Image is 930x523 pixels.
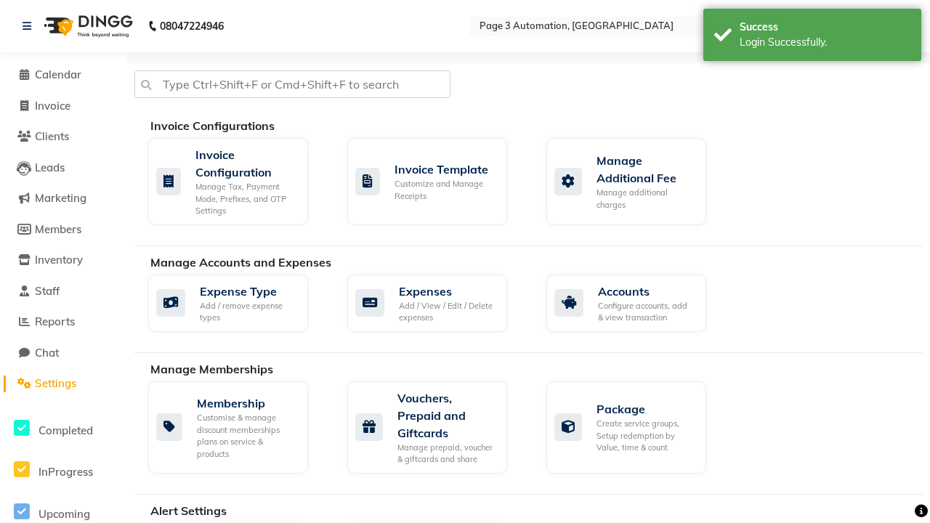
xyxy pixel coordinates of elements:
span: Invoice [35,99,70,113]
a: Invoice [4,98,124,115]
a: PackageCreate service groups, Setup redemption by Value, time & count [546,381,724,474]
a: Leads [4,160,124,177]
a: Staff [4,283,124,300]
div: Manage additional charges [597,187,695,211]
a: Members [4,222,124,238]
a: ExpensesAdd / View / Edit / Delete expenses [347,275,525,332]
div: Invoice Configuration [195,146,296,181]
span: Inventory [35,253,83,267]
a: Invoice TemplateCustomize and Manage Receipts [347,138,525,225]
span: Upcoming [39,507,90,521]
div: Configure accounts, add & view transaction [598,300,695,324]
span: InProgress [39,465,93,479]
div: Expenses [399,283,496,300]
div: Customise & manage discount memberships plans on service & products [197,412,296,460]
div: Invoice Template [395,161,496,178]
span: Completed [39,423,93,437]
span: Marketing [35,191,86,205]
div: Login Successfully. [740,35,910,50]
a: Chat [4,345,124,362]
span: Staff [35,284,60,298]
span: Settings [35,376,76,390]
a: Calendar [4,67,124,84]
div: Membership [197,394,296,412]
span: Chat [35,346,59,360]
img: logo [37,6,137,46]
a: AccountsConfigure accounts, add & view transaction [546,275,724,332]
div: Customize and Manage Receipts [395,178,496,202]
input: Type Ctrl+Shift+F or Cmd+Shift+F to search [134,70,450,98]
div: Create service groups, Setup redemption by Value, time & count [597,418,695,454]
span: Reports [35,315,75,328]
span: Members [35,222,81,236]
a: Clients [4,129,124,145]
a: Invoice ConfigurationManage Tax, Payment Mode, Prefixes, and OTP Settings [148,138,325,225]
div: Manage Additional Fee [597,152,695,187]
span: Leads [35,161,65,174]
span: Calendar [35,68,81,81]
a: Inventory [4,252,124,269]
div: Package [597,400,695,418]
a: Settings [4,376,124,392]
div: Add / remove expense types [200,300,296,324]
div: Success [740,20,910,35]
b: 08047224946 [160,6,224,46]
div: Accounts [598,283,695,300]
div: Manage Tax, Payment Mode, Prefixes, and OTP Settings [195,181,296,217]
a: Expense TypeAdd / remove expense types [148,275,325,332]
a: Vouchers, Prepaid and GiftcardsManage prepaid, voucher & giftcards and share [347,381,525,474]
a: Marketing [4,190,124,207]
span: Clients [35,129,69,143]
a: MembershipCustomise & manage discount memberships plans on service & products [148,381,325,474]
div: Add / View / Edit / Delete expenses [399,300,496,324]
div: Manage prepaid, voucher & giftcards and share [397,442,496,466]
div: Vouchers, Prepaid and Giftcards [397,389,496,442]
div: Expense Type [200,283,296,300]
a: Manage Additional FeeManage additional charges [546,138,724,225]
a: Reports [4,314,124,331]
